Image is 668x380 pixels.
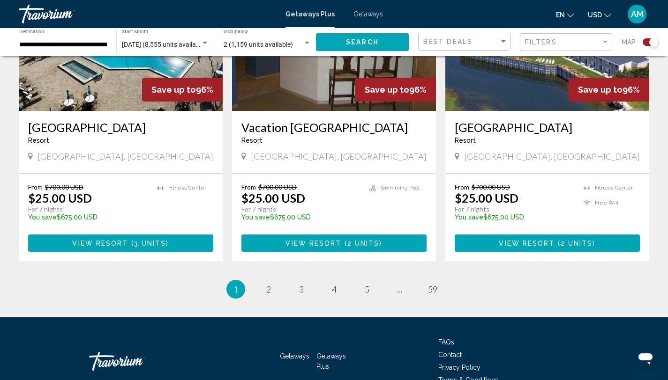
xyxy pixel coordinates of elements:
span: $700.00 USD [472,183,510,191]
span: $700.00 USD [45,183,83,191]
span: 5 [365,284,369,294]
span: From [241,183,256,191]
button: User Menu [625,4,649,24]
span: View Resort [285,240,341,247]
span: Swimming Pool [381,185,420,191]
span: 2 units [561,240,593,247]
p: $25.00 USD [455,191,518,205]
span: AM [631,9,644,19]
span: 3 units [134,240,166,247]
span: You save [28,213,57,221]
span: Map [622,36,636,49]
p: $675.00 USD [455,213,574,221]
div: 96% [142,78,223,102]
a: Getaways Plus [285,10,335,18]
a: FAQs [438,338,454,346]
span: en [556,11,565,19]
p: $25.00 USD [28,191,92,205]
span: USD [588,11,602,19]
span: From [455,183,469,191]
span: 1 [233,284,238,294]
button: View Resort(2 units) [455,234,640,252]
a: [GEOGRAPHIC_DATA] [455,120,640,134]
span: Resort [455,137,476,144]
p: $25.00 USD [241,191,305,205]
mat-select: Sort by [423,38,508,46]
span: Search [346,39,379,46]
span: [GEOGRAPHIC_DATA], [GEOGRAPHIC_DATA] [251,151,427,161]
a: Getaways [353,10,383,18]
span: 2 units [347,240,380,247]
span: Save up to [578,85,623,95]
a: Contact [438,351,462,358]
button: View Resort(3 units) [28,234,213,252]
a: Travorium [89,347,183,375]
span: Resort [241,137,263,144]
div: 96% [355,78,436,102]
span: Filters [525,38,557,46]
span: 59 [428,284,437,294]
span: ... [397,284,403,294]
p: For 7 nights [241,205,360,213]
span: You save [455,213,483,221]
span: ( ) [555,240,596,247]
span: Resort [28,137,49,144]
span: From [28,183,43,191]
span: ( ) [342,240,383,247]
span: Save up to [151,85,196,95]
button: View Resort(2 units) [241,234,427,252]
a: Privacy Policy [438,364,480,371]
span: 2 (1,159 units available) [224,41,293,48]
span: 4 [332,284,337,294]
span: Fitness Center [595,185,633,191]
span: Fitness Center [168,185,206,191]
span: [GEOGRAPHIC_DATA], [GEOGRAPHIC_DATA] [464,151,640,161]
p: For 7 nights [28,205,148,213]
a: Getaways [280,352,309,360]
span: View Resort [499,240,555,247]
span: ( ) [128,240,169,247]
a: Vacation [GEOGRAPHIC_DATA] [241,120,427,134]
div: 96% [569,78,649,102]
button: Search [316,33,409,51]
p: $675.00 USD [241,213,360,221]
span: 2 [266,284,271,294]
iframe: Button to launch messaging window [630,343,660,373]
p: For 7 nights [455,205,574,213]
span: You save [241,213,270,221]
ul: Pagination [19,280,649,299]
a: Getaways Plus [316,352,346,370]
p: $675.00 USD [28,213,148,221]
span: Best Deals [423,38,473,45]
a: Travorium [19,5,276,23]
span: Free Wifi [595,200,618,206]
button: Change currency [588,8,611,22]
span: 3 [299,284,304,294]
a: [GEOGRAPHIC_DATA] [28,120,213,134]
span: Save up to [365,85,409,95]
span: View Resort [72,240,128,247]
span: [GEOGRAPHIC_DATA], [GEOGRAPHIC_DATA] [38,151,213,161]
button: Change language [556,8,574,22]
span: $700.00 USD [258,183,297,191]
button: Filter [520,33,612,52]
span: [DATE] (8,555 units available) [122,41,207,48]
